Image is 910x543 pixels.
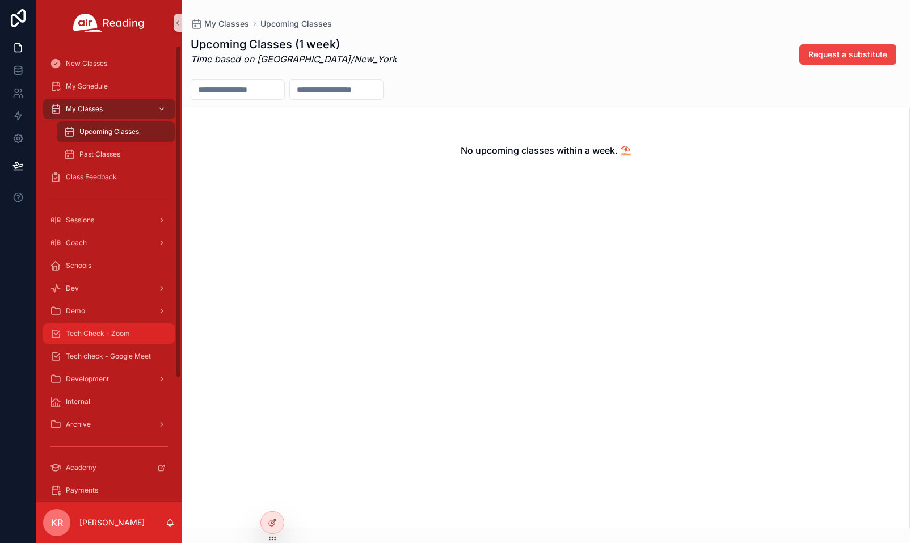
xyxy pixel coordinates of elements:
span: Archive [66,420,91,429]
a: Archive [43,414,175,435]
h1: Upcoming Classes (1 week) [191,36,397,52]
button: Request a substitute [799,44,896,65]
h2: No upcoming classes within a week. ⛱️ [461,144,631,157]
a: Sessions [43,210,175,230]
a: Upcoming Classes [260,18,332,30]
a: Past Classes [57,144,175,165]
span: Tech Check - Zoom [66,329,130,338]
a: Schools [43,255,175,276]
span: Dev [66,284,79,293]
a: Dev [43,278,175,298]
a: Coach [43,233,175,253]
span: Coach [66,238,87,247]
span: Upcoming Classes [79,127,139,136]
a: Upcoming Classes [57,121,175,142]
span: Academy [66,463,96,472]
span: My Classes [204,18,249,30]
span: Development [66,374,109,384]
a: Payments [43,480,175,500]
a: Class Feedback [43,167,175,187]
a: My Schedule [43,76,175,96]
span: New Classes [66,59,107,68]
img: App logo [73,14,145,32]
span: Payments [66,486,98,495]
span: Past Classes [79,150,120,159]
span: Internal [66,397,90,406]
a: Demo [43,301,175,321]
span: Tech check - Google Meet [66,352,151,361]
a: Internal [43,392,175,412]
a: Academy [43,457,175,478]
span: Schools [66,261,91,270]
span: Demo [66,306,85,315]
a: Development [43,369,175,389]
span: My Classes [66,104,103,113]
a: Tech check - Google Meet [43,346,175,367]
span: My Schedule [66,82,108,91]
div: scrollable content [36,45,182,502]
span: Sessions [66,216,94,225]
p: [PERSON_NAME] [79,517,145,528]
em: Time based on [GEOGRAPHIC_DATA]/New_York [191,53,397,65]
a: My Classes [43,99,175,119]
a: New Classes [43,53,175,74]
a: Tech Check - Zoom [43,323,175,344]
span: Request a substitute [808,49,887,60]
span: KR [51,516,63,529]
span: Class Feedback [66,172,117,182]
a: My Classes [191,18,249,30]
